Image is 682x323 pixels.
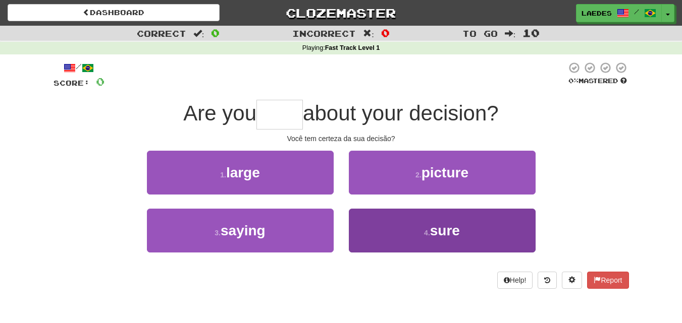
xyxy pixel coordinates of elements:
button: Help! [497,272,533,289]
button: 4.sure [349,209,536,252]
span: Correct [137,28,186,38]
span: 10 [522,27,540,39]
span: saying [221,223,266,238]
span: large [226,165,260,180]
span: Are you [183,101,256,125]
span: 0 [211,27,220,39]
small: 3 . [215,229,221,237]
button: Round history (alt+y) [538,272,557,289]
span: : [363,29,374,38]
span: : [193,29,204,38]
a: Dashboard [8,4,220,21]
span: Laedes [582,9,612,18]
a: Clozemaster [235,4,447,22]
button: 1.large [147,151,334,195]
span: 0 [96,75,104,88]
span: Incorrect [292,28,356,38]
span: about your decision? [303,101,499,125]
span: picture [422,165,468,180]
span: Score: [54,79,90,87]
div: / [54,61,104,74]
div: Mastered [566,77,629,86]
span: 0 % [568,77,579,85]
span: / [634,8,639,15]
small: 1 . [220,171,226,179]
span: sure [430,223,460,238]
strong: Fast Track Level 1 [325,44,380,51]
div: Você tem certeza da sua decisão? [54,134,629,144]
button: 3.saying [147,209,334,252]
span: 0 [381,27,390,39]
span: To go [462,28,498,38]
button: 2.picture [349,151,536,195]
small: 2 . [415,171,422,179]
span: : [505,29,516,38]
small: 4 . [424,229,430,237]
a: Laedes / [576,4,662,22]
button: Report [587,272,628,289]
